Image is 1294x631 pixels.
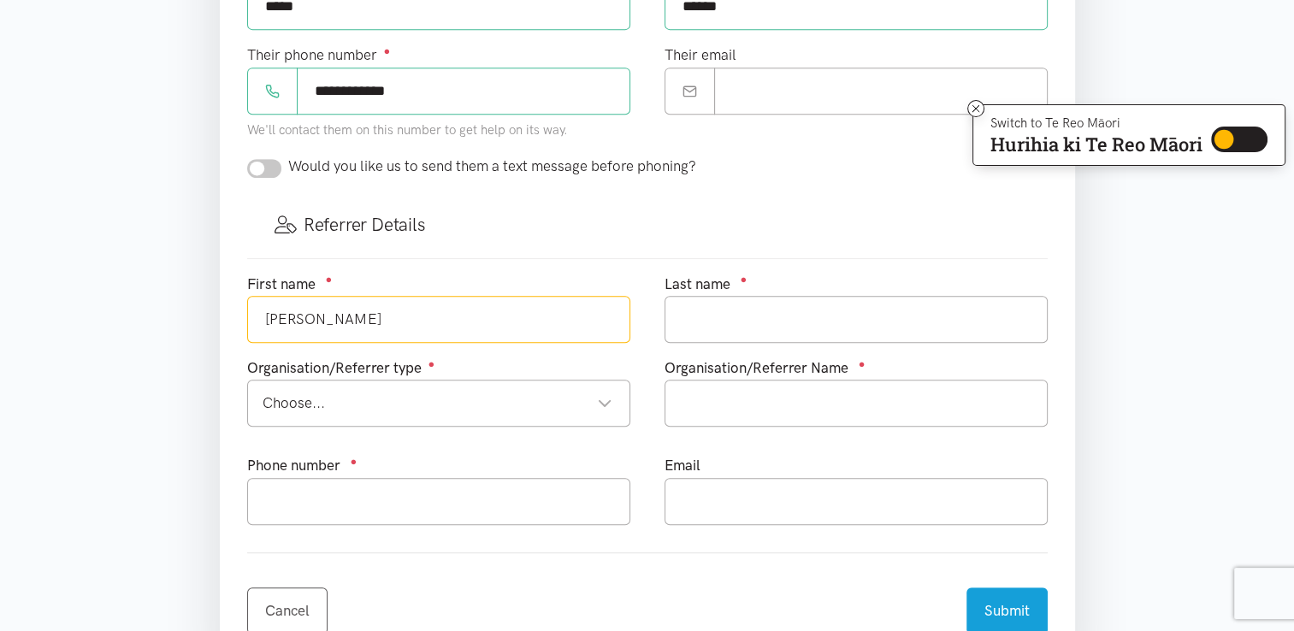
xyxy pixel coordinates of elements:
[665,454,700,477] label: Email
[665,273,730,296] label: Last name
[297,68,630,115] input: Phone number
[247,122,568,138] small: We'll contact them on this number to get help on its way.
[990,118,1202,128] p: Switch to Te Reo Māori
[247,44,391,67] label: Their phone number
[275,212,1020,237] h3: Referrer Details
[741,273,747,286] sup: ●
[263,392,612,415] div: Choose...
[247,454,340,477] label: Phone number
[247,273,316,296] label: First name
[384,44,391,57] sup: ●
[326,273,333,286] sup: ●
[428,357,435,370] sup: ●
[714,68,1048,115] input: Email
[665,357,848,380] label: Organisation/Referrer Name
[288,157,696,174] span: Would you like us to send them a text message before phoning?
[351,455,357,468] sup: ●
[665,44,736,67] label: Their email
[859,357,866,370] sup: ●
[990,137,1202,152] p: Hurihia ki Te Reo Māori
[247,357,630,380] div: Organisation/Referrer type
